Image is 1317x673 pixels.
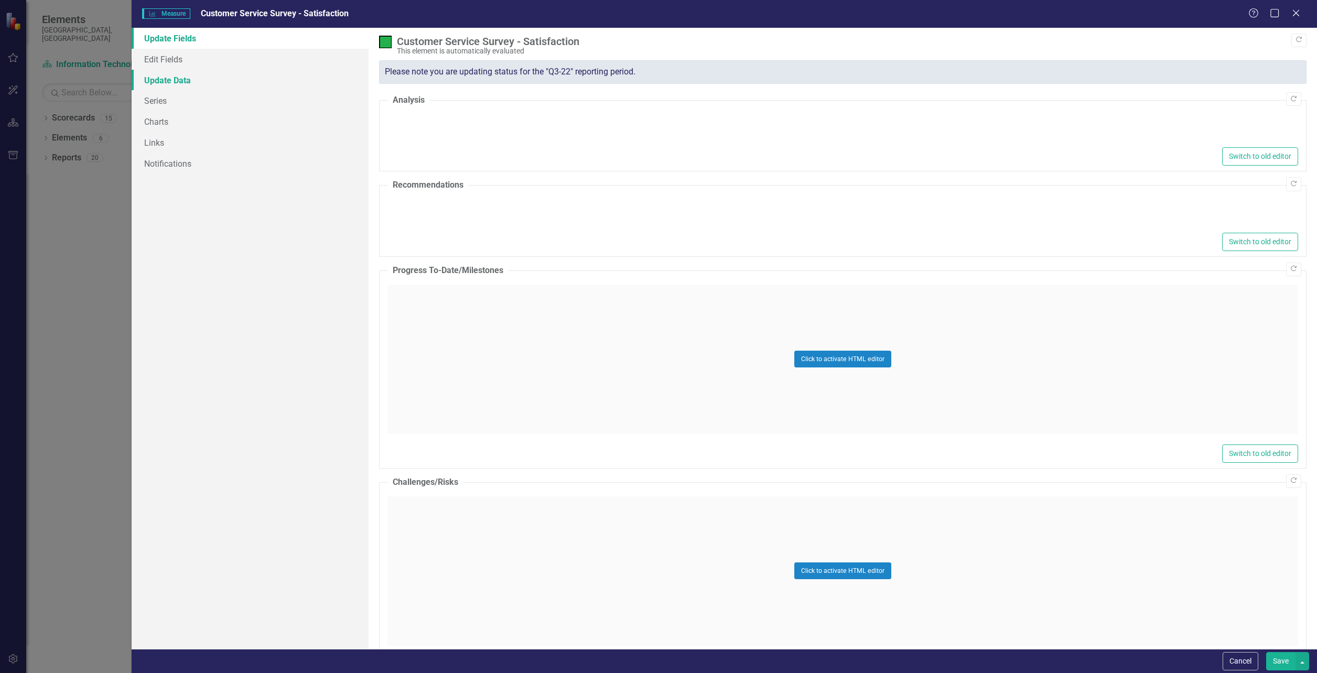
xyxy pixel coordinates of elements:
img: On Target [379,36,392,48]
button: Click to activate HTML editor [794,351,891,367]
a: Update Data [132,70,369,91]
button: Cancel [1223,652,1258,670]
legend: Analysis [387,94,430,106]
div: This element is automatically evaluated [397,47,1301,55]
a: Update Fields [132,28,369,49]
button: Switch to old editor [1222,147,1298,166]
legend: Recommendations [387,179,469,191]
div: Customer Service Survey - Satisfaction [397,36,1301,47]
a: Links [132,132,369,153]
a: Series [132,90,369,111]
legend: Progress To-Date/Milestones [387,265,509,277]
legend: Challenges/Risks [387,476,463,489]
span: Measure [142,8,190,19]
button: Switch to old editor [1222,233,1298,251]
a: Notifications [132,153,369,174]
a: Charts [132,111,369,132]
span: Customer Service Survey - Satisfaction [201,8,349,18]
div: Please note you are updating status for the "Q3-22" reporting period. [379,60,1307,84]
button: Save [1266,652,1296,670]
a: Edit Fields [132,49,369,70]
button: Switch to old editor [1222,444,1298,463]
button: Click to activate HTML editor [794,562,891,579]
